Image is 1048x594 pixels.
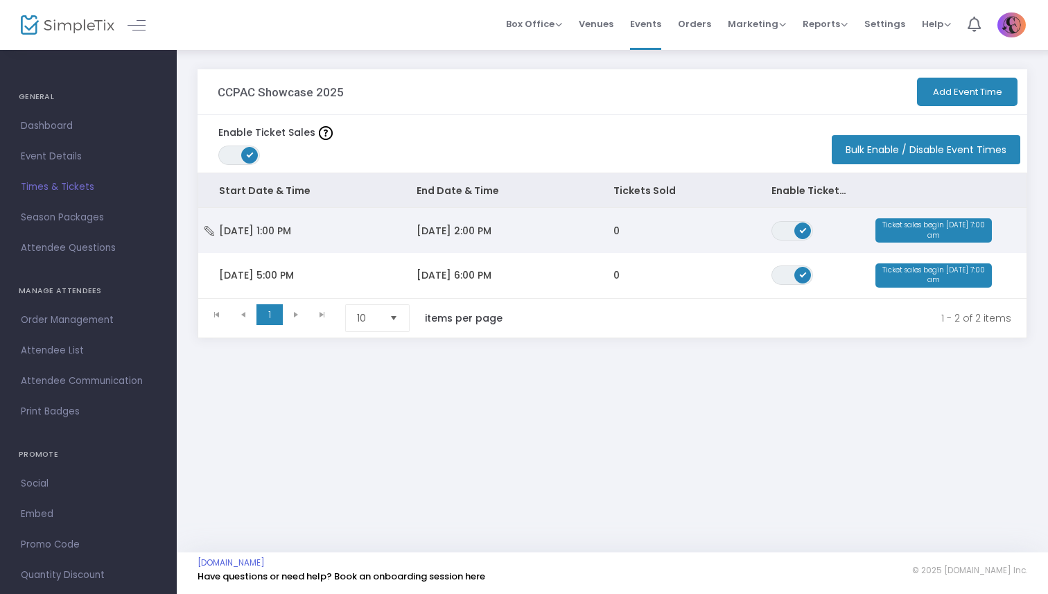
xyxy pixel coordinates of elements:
span: Promo Code [21,536,156,554]
span: Attendee Communication [21,372,156,390]
h4: MANAGE ATTENDEES [19,277,158,305]
kendo-pager-info: 1 - 2 of 2 items [532,304,1011,332]
span: Help [922,17,951,30]
span: Page 1 [256,304,283,325]
a: [DOMAIN_NAME] [198,557,265,568]
span: Embed [21,505,156,523]
span: Season Packages [21,209,156,227]
span: Event Details [21,148,156,166]
th: Tickets Sold [593,173,751,208]
span: Attendee List [21,342,156,360]
span: ON [247,151,254,158]
button: Bulk Enable / Disable Event Times [832,135,1020,164]
span: Reports [803,17,848,30]
span: 0 [613,224,620,238]
span: Ticket sales begin [DATE] 7:00 am [875,218,992,243]
th: Start Date & Time [198,173,396,208]
label: Enable Ticket Sales [218,125,333,140]
span: Venues [579,6,613,42]
span: Ticket sales begin [DATE] 7:00 am [875,263,992,288]
span: ON [799,271,806,278]
span: [DATE] 6:00 PM [417,268,491,282]
span: Settings [864,6,905,42]
button: Select [384,305,403,331]
span: Dashboard [21,117,156,135]
th: End Date & Time [396,173,593,208]
span: Social [21,475,156,493]
label: items per page [425,311,503,325]
span: Attendee Questions [21,239,156,257]
img: question-mark [319,126,333,140]
span: [DATE] 1:00 PM [219,224,291,238]
h3: CCPAC Showcase 2025 [218,85,344,99]
h4: GENERAL [19,83,158,111]
span: [DATE] 2:00 PM [417,224,491,238]
span: ON [799,226,806,233]
span: 10 [357,311,378,325]
span: Marketing [728,17,786,30]
button: Add Event Time [917,78,1018,106]
span: Orders [678,6,711,42]
th: Enable Ticket Sales [751,173,869,208]
a: Have questions or need help? Book an onboarding session here [198,570,485,583]
span: Box Office [506,17,562,30]
span: Order Management [21,311,156,329]
span: Print Badges [21,403,156,421]
span: 0 [613,268,620,282]
div: Data table [198,173,1027,297]
h4: PROMOTE [19,441,158,469]
span: [DATE] 5:00 PM [219,268,294,282]
span: © 2025 [DOMAIN_NAME] Inc. [912,565,1027,576]
span: Events [630,6,661,42]
span: Times & Tickets [21,178,156,196]
span: Quantity Discount [21,566,156,584]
